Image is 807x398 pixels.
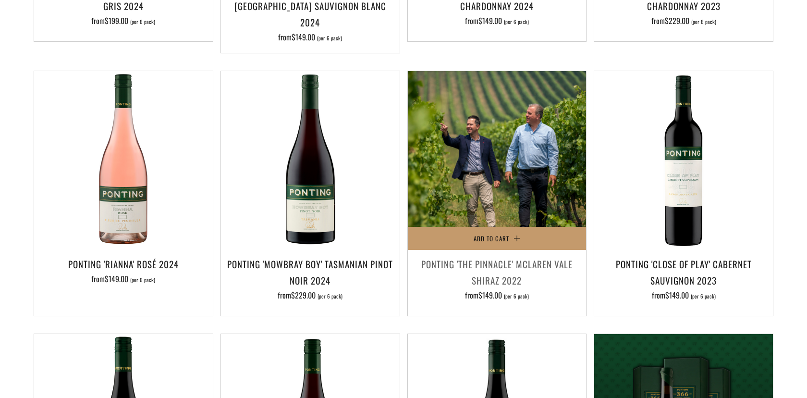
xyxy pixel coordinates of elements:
a: Ponting 'The Pinnacle' McLaren Vale Shiraz 2022 from$149.00 (per 6 pack) [408,256,587,304]
span: from [91,15,155,26]
span: (per 6 pack) [504,19,529,25]
span: $229.00 [291,289,316,301]
a: Ponting 'Rianna' Rosé 2024 from$149.00 (per 6 pack) [34,256,213,304]
span: (per 6 pack) [691,19,716,25]
span: $199.00 [105,15,128,26]
h3: Ponting 'Close of Play' Cabernet Sauvignon 2023 [599,256,768,288]
span: from [465,289,529,301]
span: from [652,289,716,301]
span: $149.00 [665,289,689,301]
span: Add to Cart [474,234,509,243]
span: (per 6 pack) [318,294,342,299]
span: (per 6 pack) [317,36,342,41]
h3: Ponting 'Mowbray Boy' Tasmanian Pinot Noir 2024 [226,256,395,288]
span: $149.00 [478,289,502,301]
span: (per 6 pack) [130,277,155,283]
span: (per 6 pack) [691,294,716,299]
a: Ponting 'Mowbray Boy' Tasmanian Pinot Noir 2024 from$229.00 (per 6 pack) [221,256,400,304]
span: from [278,289,342,301]
h3: Ponting 'Rianna' Rosé 2024 [39,256,208,272]
span: $149.00 [478,15,502,26]
span: (per 6 pack) [130,19,155,25]
span: from [91,273,155,285]
button: Add to Cart [408,227,587,250]
a: Ponting 'Close of Play' Cabernet Sauvignon 2023 from$149.00 (per 6 pack) [594,256,773,304]
span: (per 6 pack) [504,294,529,299]
span: $149.00 [105,273,128,285]
span: from [465,15,529,26]
span: $149.00 [292,31,315,43]
span: from [278,31,342,43]
span: $229.00 [665,15,689,26]
span: from [651,15,716,26]
h3: Ponting 'The Pinnacle' McLaren Vale Shiraz 2022 [413,256,582,288]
